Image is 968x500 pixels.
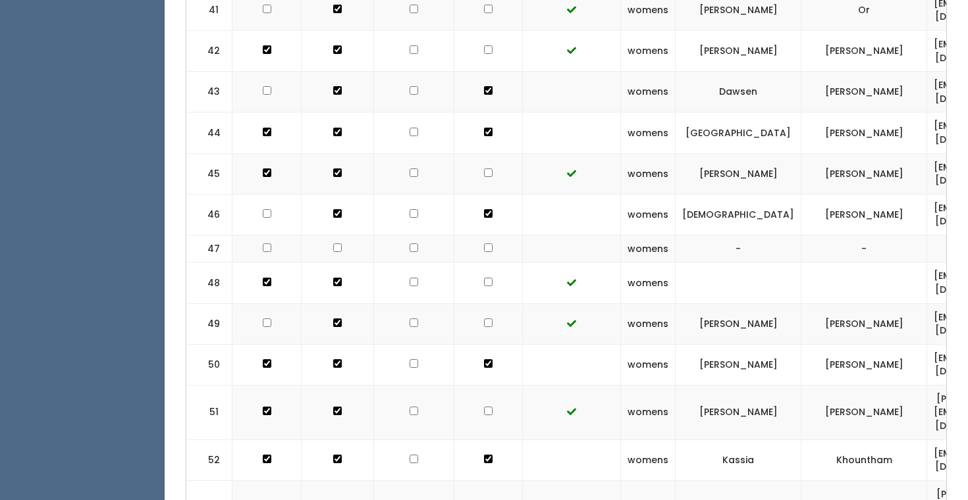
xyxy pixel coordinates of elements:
[621,72,676,113] td: womens
[676,303,801,344] td: [PERSON_NAME]
[621,303,676,344] td: womens
[676,72,801,113] td: Dawsen
[621,153,676,194] td: womens
[676,194,801,235] td: [DEMOGRAPHIC_DATA]
[621,262,676,303] td: womens
[676,31,801,72] td: [PERSON_NAME]
[621,235,676,262] td: womens
[186,113,232,153] td: 44
[676,385,801,439] td: [PERSON_NAME]
[621,439,676,480] td: womens
[801,153,927,194] td: [PERSON_NAME]
[801,194,927,235] td: [PERSON_NAME]
[621,194,676,235] td: womens
[186,194,232,235] td: 46
[621,385,676,439] td: womens
[801,113,927,153] td: [PERSON_NAME]
[801,439,927,480] td: Khountham
[621,31,676,72] td: womens
[621,344,676,385] td: womens
[801,72,927,113] td: [PERSON_NAME]
[676,439,801,480] td: Kassia
[186,235,232,262] td: 47
[186,344,232,385] td: 50
[676,235,801,262] td: -
[186,72,232,113] td: 43
[801,344,927,385] td: [PERSON_NAME]
[801,31,927,72] td: [PERSON_NAME]
[676,153,801,194] td: [PERSON_NAME]
[186,385,232,439] td: 51
[801,235,927,262] td: -
[186,153,232,194] td: 45
[186,439,232,480] td: 52
[186,303,232,344] td: 49
[186,262,232,303] td: 48
[621,113,676,153] td: womens
[676,344,801,385] td: [PERSON_NAME]
[801,385,927,439] td: [PERSON_NAME]
[186,31,232,72] td: 42
[676,113,801,153] td: [GEOGRAPHIC_DATA]
[801,303,927,344] td: [PERSON_NAME]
